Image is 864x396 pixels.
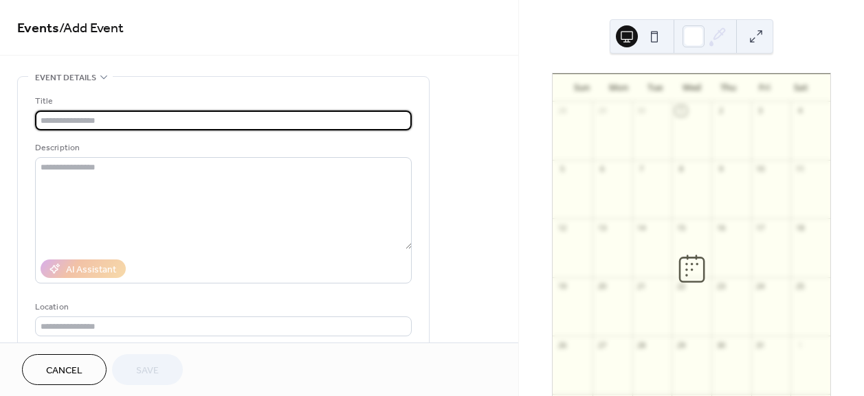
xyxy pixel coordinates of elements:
[557,222,567,233] div: 12
[716,164,726,174] div: 9
[636,340,647,350] div: 28
[795,281,805,292] div: 25
[557,340,567,350] div: 26
[716,106,726,116] div: 2
[636,106,647,116] div: 30
[35,71,96,85] span: Event details
[46,364,82,378] span: Cancel
[795,340,805,350] div: 1
[716,222,726,233] div: 16
[795,106,805,116] div: 4
[17,15,59,42] a: Events
[564,74,600,102] div: Sun
[557,281,567,292] div: 19
[755,340,766,350] div: 31
[676,340,686,350] div: 29
[557,164,567,174] div: 5
[783,74,819,102] div: Sat
[597,281,607,292] div: 20
[557,106,567,116] div: 28
[636,164,647,174] div: 7
[59,15,124,42] span: / Add Event
[597,222,607,233] div: 13
[710,74,746,102] div: Thu
[676,106,686,116] div: 1
[755,106,766,116] div: 3
[795,164,805,174] div: 11
[795,222,805,233] div: 18
[35,141,409,155] div: Description
[755,281,766,292] div: 24
[676,222,686,233] div: 15
[636,281,647,292] div: 21
[22,354,107,385] button: Cancel
[636,74,673,102] div: Tue
[597,106,607,116] div: 29
[674,74,710,102] div: Wed
[35,300,409,314] div: Location
[716,281,726,292] div: 23
[597,340,607,350] div: 27
[746,74,783,102] div: Fri
[636,222,647,233] div: 14
[676,281,686,292] div: 22
[755,164,766,174] div: 10
[716,340,726,350] div: 30
[600,74,636,102] div: Mon
[597,164,607,174] div: 6
[755,222,766,233] div: 17
[35,94,409,108] div: Title
[676,164,686,174] div: 8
